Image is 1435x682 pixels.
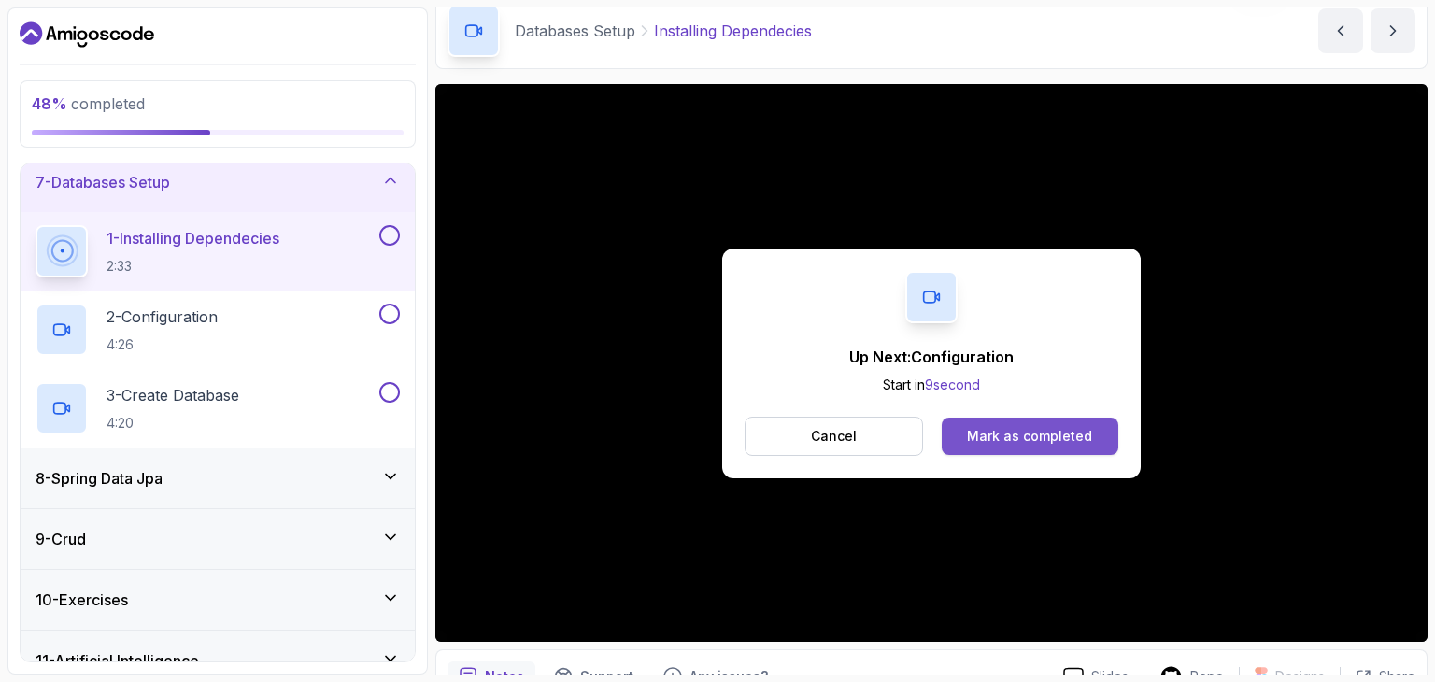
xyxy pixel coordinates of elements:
button: 1-Installing Dependecies2:33 [36,225,400,277]
div: Mark as completed [967,427,1092,446]
button: previous content [1318,8,1363,53]
button: 8-Spring Data Jpa [21,448,415,508]
a: Dashboard [20,20,154,50]
button: 7-Databases Setup [21,152,415,212]
p: Installing Dependecies [654,20,812,42]
h3: 10 - Exercises [36,589,128,611]
h3: 11 - Artificial Intelligence [36,649,199,672]
p: 3 - Create Database [107,384,239,406]
button: Cancel [745,417,923,456]
p: Cancel [811,427,857,446]
button: 10-Exercises [21,570,415,630]
p: 2 - Configuration [107,305,218,328]
p: Start in [849,376,1014,394]
span: 9 second [925,377,980,392]
span: 48 % [32,94,67,113]
h3: 8 - Spring Data Jpa [36,467,163,490]
button: 2-Configuration4:26 [36,304,400,356]
p: 2:33 [107,257,279,276]
p: Databases Setup [515,20,635,42]
p: Up Next: Configuration [849,346,1014,368]
p: 1 - Installing Dependecies [107,227,279,249]
button: 3-Create Database4:20 [36,382,400,434]
iframe: 1 - Installing Dependecies [435,84,1428,642]
h3: 9 - Crud [36,528,86,550]
span: completed [32,94,145,113]
h3: 7 - Databases Setup [36,171,170,193]
p: 4:26 [107,335,218,354]
button: next content [1371,8,1415,53]
p: 4:20 [107,414,239,433]
button: Mark as completed [942,418,1118,455]
button: 9-Crud [21,509,415,569]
